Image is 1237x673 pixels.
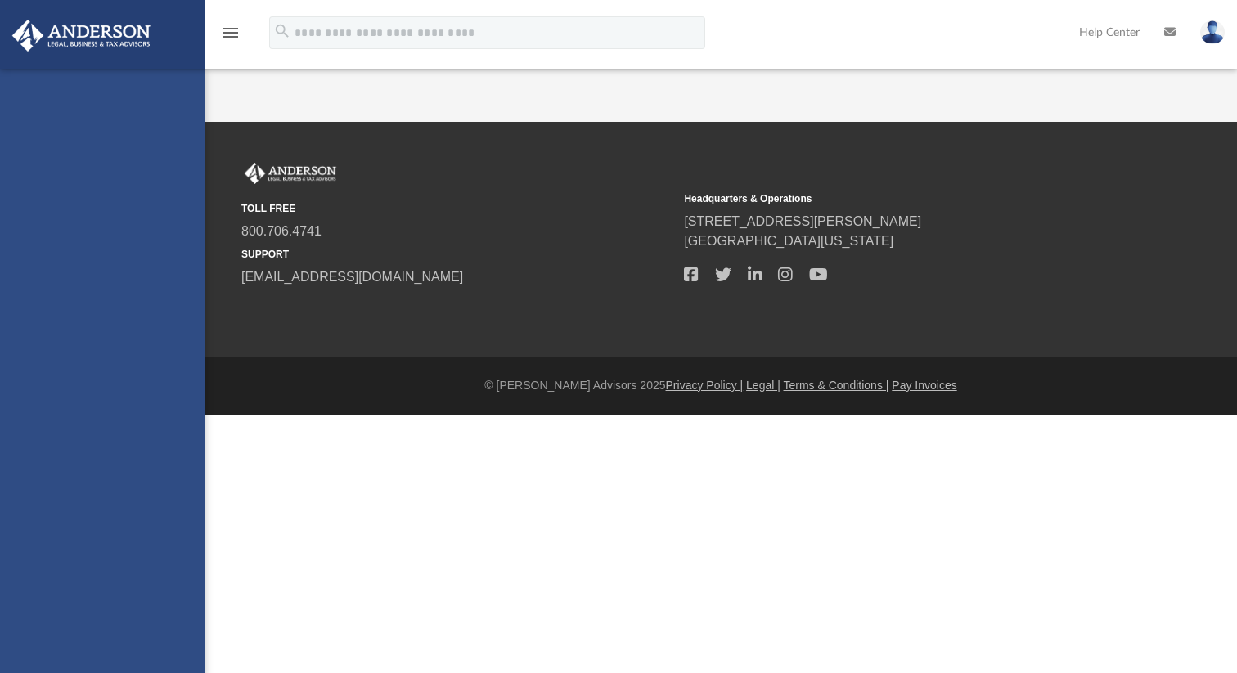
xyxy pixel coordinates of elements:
a: [EMAIL_ADDRESS][DOMAIN_NAME] [241,270,463,284]
i: menu [221,23,241,43]
small: TOLL FREE [241,201,672,216]
small: Headquarters & Operations [684,191,1115,206]
div: © [PERSON_NAME] Advisors 2025 [205,377,1237,394]
a: Legal | [746,379,780,392]
a: [GEOGRAPHIC_DATA][US_STATE] [684,234,893,248]
small: SUPPORT [241,247,672,262]
i: search [273,22,291,40]
a: 800.706.4741 [241,224,322,238]
img: Anderson Advisors Platinum Portal [241,163,340,184]
img: User Pic [1200,20,1225,44]
a: Terms & Conditions | [784,379,889,392]
a: Privacy Policy | [666,379,744,392]
a: menu [221,31,241,43]
a: Pay Invoices [892,379,956,392]
img: Anderson Advisors Platinum Portal [7,20,155,52]
a: [STREET_ADDRESS][PERSON_NAME] [684,214,921,228]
